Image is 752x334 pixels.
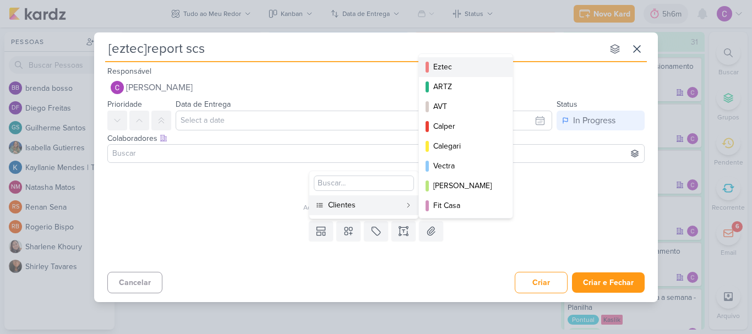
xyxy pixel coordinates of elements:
[557,111,645,130] button: In Progress
[419,156,513,176] button: Vectra
[107,67,151,76] label: Responsável
[176,111,552,130] input: Select a date
[419,176,513,196] button: [PERSON_NAME]
[107,133,645,144] div: Colaboradores
[433,160,499,172] div: Vectra
[433,81,499,92] div: ARTZ
[107,202,651,212] div: Adicione um item abaixo ou selecione um template
[328,199,401,211] div: Clientes
[110,147,642,160] input: Buscar
[107,272,162,293] button: Cancelar
[515,272,568,293] button: Criar
[111,81,124,94] img: Carlos Lima
[126,81,193,94] span: [PERSON_NAME]
[433,180,499,191] div: [PERSON_NAME]
[419,136,513,156] button: Calegari
[433,121,499,132] div: Calper
[419,97,513,117] button: AVT
[419,117,513,136] button: Calper
[419,196,513,216] button: Fit Casa
[433,61,499,73] div: Eztec
[176,100,231,109] label: Data de Entrega
[557,100,577,109] label: Status
[107,100,142,109] label: Prioridade
[107,189,651,202] div: Esse kard não possui nenhum item
[572,272,645,293] button: Criar e Fechar
[433,200,499,211] div: Fit Casa
[419,77,513,97] button: ARTZ
[433,101,499,112] div: AVT
[419,57,513,77] button: Eztec
[314,176,414,191] input: Buscar...
[309,195,418,215] button: Clientes
[433,140,499,152] div: Calegari
[573,114,615,127] div: In Progress
[419,216,513,236] button: Tec Vendas
[107,78,645,97] button: [PERSON_NAME]
[105,39,603,59] input: Kard Sem Título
